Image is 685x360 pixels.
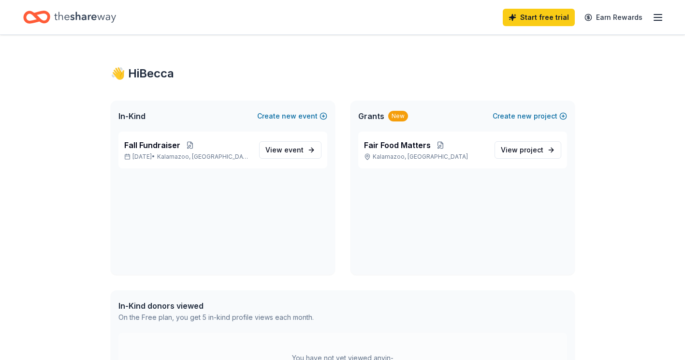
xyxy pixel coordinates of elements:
[358,110,384,122] span: Grants
[364,139,431,151] span: Fair Food Matters
[579,9,648,26] a: Earn Rewards
[501,144,543,156] span: View
[124,153,251,161] p: [DATE] •
[257,110,327,122] button: Createnewevent
[259,141,321,159] a: View event
[111,66,575,81] div: 👋 Hi Becca
[157,153,251,161] span: Kalamazoo, [GEOGRAPHIC_DATA]
[503,9,575,26] a: Start free trial
[118,300,314,312] div: In-Kind donors viewed
[284,146,304,154] span: event
[118,312,314,323] div: On the Free plan, you get 5 in-kind profile views each month.
[520,146,543,154] span: project
[23,6,116,29] a: Home
[493,110,567,122] button: Createnewproject
[265,144,304,156] span: View
[388,111,408,121] div: New
[282,110,296,122] span: new
[495,141,561,159] a: View project
[118,110,146,122] span: In-Kind
[124,139,180,151] span: Fall Fundraiser
[517,110,532,122] span: new
[364,153,487,161] p: Kalamazoo, [GEOGRAPHIC_DATA]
